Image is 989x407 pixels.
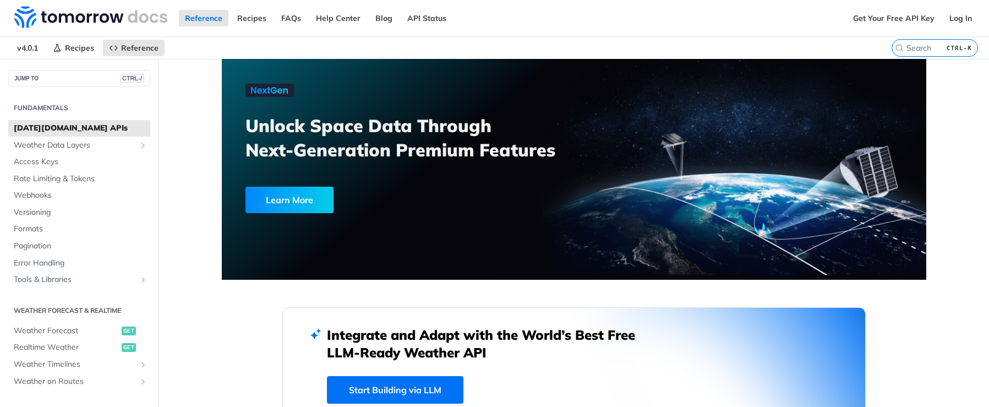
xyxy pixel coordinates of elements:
button: JUMP TOCTRL-/ [8,70,150,86]
a: Log In [943,10,978,26]
a: Formats [8,221,150,237]
a: Weather Forecastget [8,323,150,339]
span: Tools & Libraries [14,274,136,285]
span: get [122,327,136,335]
a: Weather TimelinesShow subpages for Weather Timelines [8,356,150,373]
h2: Fundamentals [8,103,150,113]
a: Learn More [245,187,518,213]
a: Start Building via LLM [327,376,463,404]
span: v4.0.1 [11,40,44,56]
a: [DATE][DOMAIN_NAME] APIs [8,120,150,137]
a: Weather Data LayersShow subpages for Weather Data Layers [8,137,150,154]
a: Rate Limiting & Tokens [8,171,150,187]
span: Access Keys [14,156,147,167]
span: Weather Forecast [14,325,119,337]
span: Weather Timelines [14,359,136,370]
a: Tools & LibrariesShow subpages for Tools & Libraries [8,272,150,288]
a: API Status [401,10,452,26]
span: Weather Data Layers [14,140,136,151]
img: Tomorrow.io Weather API Docs [14,6,167,28]
span: Recipes [65,43,94,53]
span: Reference [121,43,159,53]
div: Learn More [245,187,334,213]
a: Blog [369,10,398,26]
span: Realtime Weather [14,342,119,353]
button: Show subpages for Tools & Libraries [139,275,147,284]
span: get [122,343,136,352]
h2: Integrate and Adapt with the World’s Best Free LLM-Ready Weather API [327,326,652,361]
button: Show subpages for Weather on Routes [139,377,147,386]
button: Show subpages for Weather Timelines [139,360,147,369]
a: Recipes [231,10,272,26]
h3: Unlock Space Data Through Next-Generation Premium Features [245,113,586,162]
span: [DATE][DOMAIN_NAME] APIs [14,123,147,134]
a: Get Your Free API Key [847,10,941,26]
a: Reference [179,10,228,26]
a: Versioning [8,204,150,221]
span: CTRL-/ [120,74,144,83]
span: Versioning [14,207,147,218]
a: Webhooks [8,187,150,204]
a: FAQs [275,10,307,26]
button: Show subpages for Weather Data Layers [139,141,147,150]
h2: Weather Forecast & realtime [8,306,150,316]
a: Weather on RoutesShow subpages for Weather on Routes [8,373,150,390]
a: Help Center [310,10,367,26]
span: Weather on Routes [14,376,136,387]
svg: Search [895,44,904,52]
a: Reference [103,40,165,56]
a: Error Handling [8,255,150,272]
a: Realtime Weatherget [8,339,150,356]
a: Access Keys [8,154,150,170]
kbd: CTRL-K [944,42,975,53]
span: Rate Limiting & Tokens [14,173,147,184]
img: NextGen [245,84,294,97]
span: Webhooks [14,190,147,201]
span: Error Handling [14,258,147,269]
a: Recipes [47,40,100,56]
span: Formats [14,224,147,235]
a: Pagination [8,238,150,254]
span: Pagination [14,241,147,252]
